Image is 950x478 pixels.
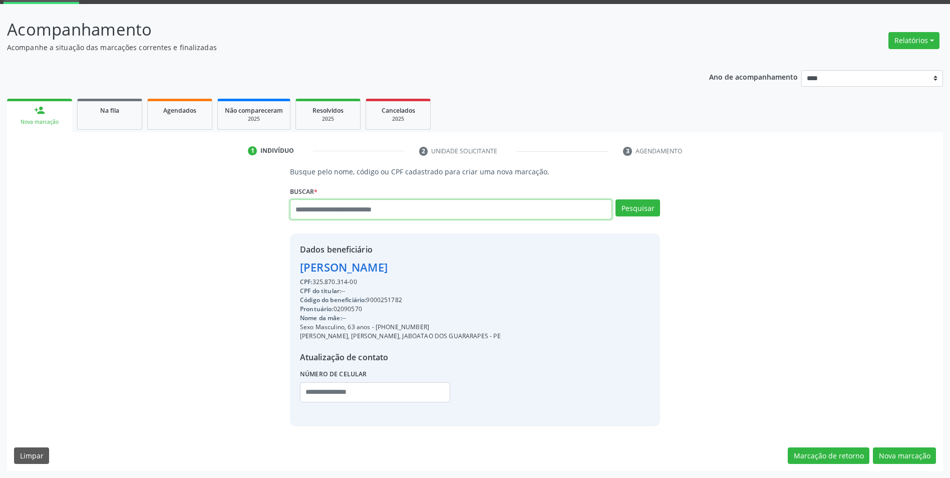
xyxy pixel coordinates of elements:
p: Ano de acompanhamento [709,70,798,83]
p: Acompanhe a situação das marcações correntes e finalizadas [7,42,662,53]
span: Nome da mãe: [300,314,342,322]
p: Acompanhamento [7,17,662,42]
span: Código do beneficiário: [300,296,366,304]
label: Buscar [290,184,318,199]
div: -- [300,314,501,323]
span: CPF: [300,278,312,286]
div: 2025 [303,115,353,123]
label: Número de celular [300,367,367,382]
span: Resolvidos [312,106,344,115]
span: Não compareceram [225,106,283,115]
div: Atualização de contato [300,351,501,363]
div: Dados beneficiário [300,244,501,256]
p: Busque pelo nome, código ou CPF cadastrado para criar uma nova marcação. [290,166,660,177]
div: Nova marcação [14,118,65,126]
button: Marcação de retorno [788,447,869,464]
button: Limpar [14,447,49,464]
div: [PERSON_NAME], [PERSON_NAME], JABOATAO DOS GUARARAPES - PE [300,332,501,341]
button: Relatórios [888,32,939,49]
span: Na fila [100,106,119,115]
span: CPF do titular: [300,287,341,295]
div: Sexo Masculino, 63 anos - [PHONE_NUMBER] [300,323,501,332]
div: Indivíduo [260,146,294,155]
div: 9000251782 [300,296,501,305]
div: [PERSON_NAME] [300,259,501,276]
span: Prontuário: [300,305,334,313]
button: Nova marcação [873,447,936,464]
span: Agendados [163,106,196,115]
div: 325.870.314-00 [300,278,501,287]
div: -- [300,287,501,296]
button: Pesquisar [615,199,660,216]
div: 1 [248,146,257,155]
div: person_add [34,105,45,116]
div: 2025 [373,115,423,123]
span: Cancelados [382,106,415,115]
div: 2025 [225,115,283,123]
div: 02090570 [300,305,501,314]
